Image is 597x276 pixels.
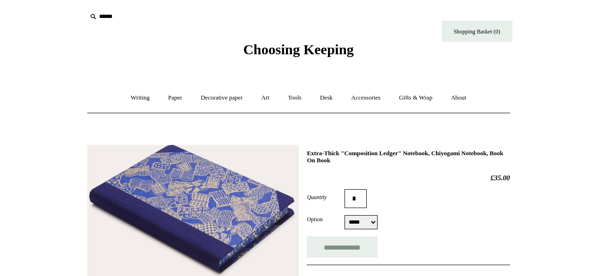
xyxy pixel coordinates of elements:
h2: £35.00 [307,174,510,182]
a: Desk [311,85,341,110]
a: Art [253,85,278,110]
label: Quantity [307,193,345,201]
a: Gifts & Wrap [390,85,441,110]
span: Choosing Keeping [243,42,353,57]
a: Shopping Basket (0) [442,21,513,42]
label: Option [307,215,345,224]
a: Tools [279,85,310,110]
a: Writing [122,85,158,110]
a: About [442,85,475,110]
a: Accessories [343,85,389,110]
a: Paper [160,85,191,110]
h1: Extra-Thick "Composition Ledger" Notebook, Chiyogami Notebook, Book On Book [307,150,510,164]
a: Decorative paper [192,85,251,110]
a: Choosing Keeping [243,49,353,56]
